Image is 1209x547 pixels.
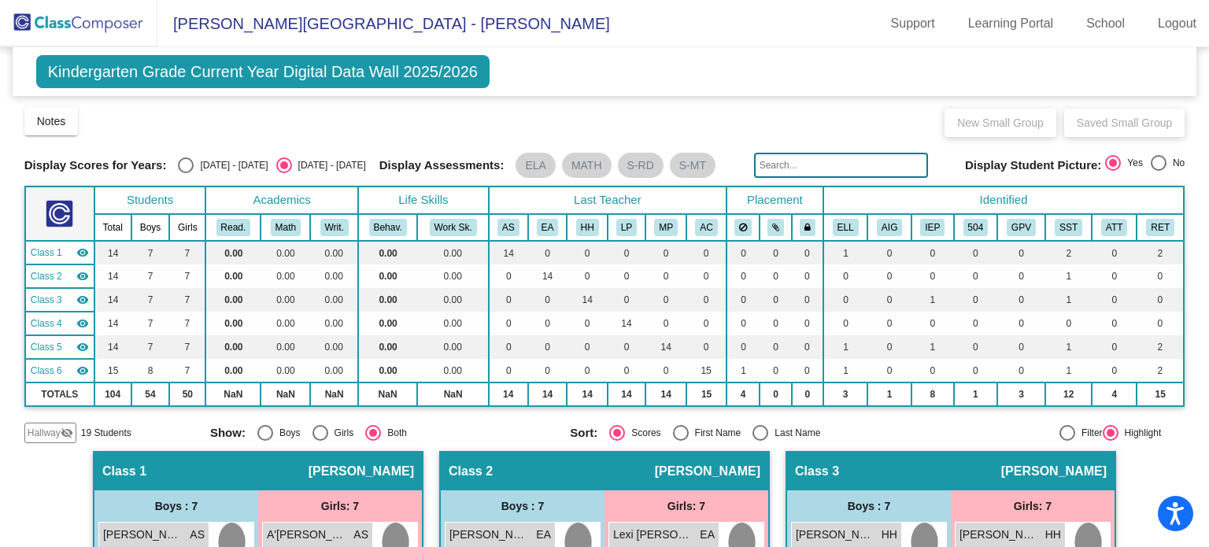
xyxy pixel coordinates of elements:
[768,426,820,440] div: Last Name
[417,359,489,383] td: 0.00
[1092,214,1137,241] th: Attendance Concerns
[792,383,823,406] td: 0
[1045,383,1092,406] td: 12
[655,464,760,479] span: [PERSON_NAME]
[489,288,528,312] td: 0
[954,214,997,241] th: 504 Plan
[911,264,954,288] td: 0
[358,241,417,264] td: 0.00
[489,335,528,359] td: 0
[94,383,131,406] td: 104
[570,425,918,441] mat-radio-group: Select an option
[963,219,989,236] button: 504
[1092,264,1137,288] td: 0
[25,335,94,359] td: Madison Pierpoint - No Class Name
[686,359,727,383] td: 15
[792,335,823,359] td: 0
[441,490,604,522] div: Boys : 7
[1092,241,1137,264] td: 0
[1074,11,1137,36] a: School
[823,241,868,264] td: 1
[381,426,407,440] div: Both
[727,335,760,359] td: 0
[670,153,715,178] mat-chip: S-MT
[954,312,997,335] td: 0
[261,288,310,312] td: 0.00
[792,288,823,312] td: 0
[911,214,954,241] th: Individualized Education Plan
[997,383,1046,406] td: 3
[997,264,1046,288] td: 0
[997,359,1046,383] td: 0
[516,153,555,178] mat-chip: ELA
[1118,426,1162,440] div: Highlight
[178,157,365,173] mat-radio-group: Select an option
[536,527,551,543] span: EA
[567,383,607,406] td: 14
[608,241,645,264] td: 0
[823,383,868,406] td: 3
[867,383,911,406] td: 1
[528,383,568,406] td: 14
[320,219,349,236] button: Writ.
[608,312,645,335] td: 14
[358,359,417,383] td: 0.00
[261,312,310,335] td: 0.00
[131,241,170,264] td: 7
[261,383,310,406] td: NaN
[618,153,664,178] mat-chip: S-RD
[261,359,310,383] td: 0.00
[823,187,1184,214] th: Identified
[497,219,519,236] button: AS
[76,364,89,377] mat-icon: visibility
[645,264,686,288] td: 0
[310,359,357,383] td: 0.00
[954,383,997,406] td: 1
[911,288,954,312] td: 1
[1137,383,1184,406] td: 15
[169,241,205,264] td: 7
[169,288,205,312] td: 7
[911,359,954,383] td: 0
[94,264,131,288] td: 14
[528,214,568,241] th: Erica Andrews
[567,312,607,335] td: 0
[570,426,597,440] span: Sort:
[867,264,911,288] td: 0
[1045,241,1092,264] td: 2
[205,383,261,406] td: NaN
[449,464,493,479] span: Class 2
[24,107,79,135] button: Notes
[686,335,727,359] td: 0
[94,241,131,264] td: 14
[997,241,1046,264] td: 0
[959,527,1038,543] span: [PERSON_NAME]
[608,359,645,383] td: 0
[131,288,170,312] td: 7
[76,317,89,330] mat-icon: visibility
[31,316,62,331] span: Class 4
[31,246,62,260] span: Class 1
[310,383,357,406] td: NaN
[567,214,607,241] th: Hailey Hodshon
[309,464,414,479] span: [PERSON_NAME]
[576,219,599,236] button: HH
[489,241,528,264] td: 14
[24,158,167,172] span: Display Scores for Years:
[760,264,792,288] td: 0
[417,383,489,406] td: NaN
[792,264,823,288] td: 0
[528,288,568,312] td: 0
[25,312,94,335] td: Lisa Popish - No Class Name
[94,312,131,335] td: 14
[965,158,1101,172] span: Display Student Picture:
[645,383,686,406] td: 14
[727,214,760,241] th: Keep away students
[604,490,768,522] div: Girls: 7
[94,335,131,359] td: 14
[1137,288,1184,312] td: 0
[103,527,182,543] span: [PERSON_NAME]
[567,335,607,359] td: 0
[760,241,792,264] td: 0
[31,364,62,378] span: Class 6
